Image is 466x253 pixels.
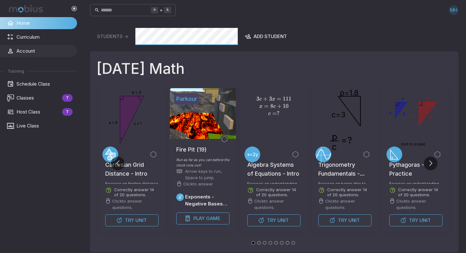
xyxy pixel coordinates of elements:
h6: Exponents - Negative Bases and Exponents - Practice [185,193,230,207]
span: c [273,104,276,109]
h1: [DATE] Math [96,58,452,79]
a: Algebra [244,146,260,162]
p: Correctly answer 14 of 20 questions. [114,187,159,197]
span: Unit [419,217,431,224]
span: 8 [270,103,273,109]
text: b = 3 [132,90,141,95]
span: Host Class [16,108,60,115]
p: Correctly answer 14 of 20 questions. [256,187,301,197]
span: c [268,111,271,116]
span: = [264,103,269,109]
span: Unit [348,217,360,224]
p: Click to answer questions. [325,198,372,211]
button: Go to previous slide [111,157,125,170]
p: Click to answer questions. [396,198,443,211]
span: 3 [256,95,259,102]
a: Geometry 2D [102,146,118,162]
span: = [272,110,277,117]
span: Classes [16,94,60,101]
button: TryUnit [318,214,372,226]
p: Arrow keys to run, Space to jump. [185,168,230,181]
kbd: k [164,7,171,13]
kbd: ⌘ [151,7,158,13]
span: Try [409,217,418,224]
button: TryUnit [247,214,301,226]
span: Try [338,217,347,224]
h5: Pythagoras - Practice [389,154,443,178]
span: T [62,95,73,101]
p: Click to answer questions. [183,181,230,193]
text: 5 [403,112,405,116]
span: Tutoring [8,68,24,74]
span: + [263,95,268,102]
span: Home [16,20,73,27]
span: + [277,103,282,109]
span: Schedule Class [16,81,73,88]
h5: Fire Pit (19) [176,139,207,154]
button: Go to next slide [424,157,437,170]
p: Correctly answer 14 of 20 questions. [327,187,372,197]
p: Focuses on understanding how to work with the Pythagorean theorem. [389,181,443,184]
span: = [277,95,281,102]
span: Try [125,217,134,224]
span: ? [277,110,280,117]
p: Click to answer questions. [254,198,301,211]
text: ? [428,96,430,101]
button: Go to slide 6 [280,241,284,245]
span: T [62,109,73,115]
text: p [332,131,337,142]
text: 3 [401,96,404,101]
div: Add Student [245,33,287,40]
span: Curriculum [16,34,73,41]
text: ? [347,135,352,146]
text: ? [429,116,431,120]
span: 3 [269,95,272,102]
p: Click to answer questions. [112,198,159,211]
text: = [341,135,347,146]
div: MH [449,5,458,15]
a: Exponents [176,193,184,201]
text: c=3 [332,110,346,119]
h5: Trigonometry Fundamentals - Practice [318,154,372,178]
span: x [259,104,262,109]
h5: Cartesian Grid Distance - Intro [105,154,159,178]
span: c [259,96,262,102]
button: Go to slide 5 [274,241,278,245]
span: Unit [135,217,147,224]
a: Pythagoras [386,146,402,162]
span: Unit [277,217,289,224]
span: 111 [283,95,291,102]
text: ? [412,114,414,119]
p: Focuses on understanding basic systems of equations and how to work with them. [247,181,301,184]
p: Focuses on finding distance on the cartesian grid. [105,181,159,184]
button: Go to slide 1 [251,241,255,245]
button: Go to slide 4 [269,241,272,245]
button: Go to slide 8 [291,241,295,245]
button: Go to slide 3 [263,241,267,245]
text: 4 [389,110,392,115]
button: TryUnit [389,214,443,226]
span: 10 [283,103,288,109]
button: Go to slide 7 [286,241,289,245]
span: x [272,96,275,102]
text: a = 6 [109,120,118,125]
button: PlayGame [176,212,230,224]
text: c [332,141,337,152]
h5: Algebra Systems of Equations - Intro [247,154,301,178]
span: Game [206,215,220,222]
span: Play [193,215,205,222]
h5: Parkour [174,93,199,105]
span: Live Class [16,122,73,129]
text: p=1.8 [340,88,359,97]
p: Run as far as you can before the clock runs out! [176,157,230,168]
p: Focuses on being able to solve triangles with trigonometry. [318,181,372,184]
span: Account [16,48,73,55]
text: (not to scale) [401,142,425,146]
a: Trigonometry [315,146,331,162]
text: c = ? [134,121,142,126]
p: Correctly answer 14 of 20 questions. [398,187,443,197]
span: Try [267,217,276,224]
button: TryUnit [105,214,159,226]
div: + [151,6,171,14]
button: Go to slide 2 [257,241,261,245]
